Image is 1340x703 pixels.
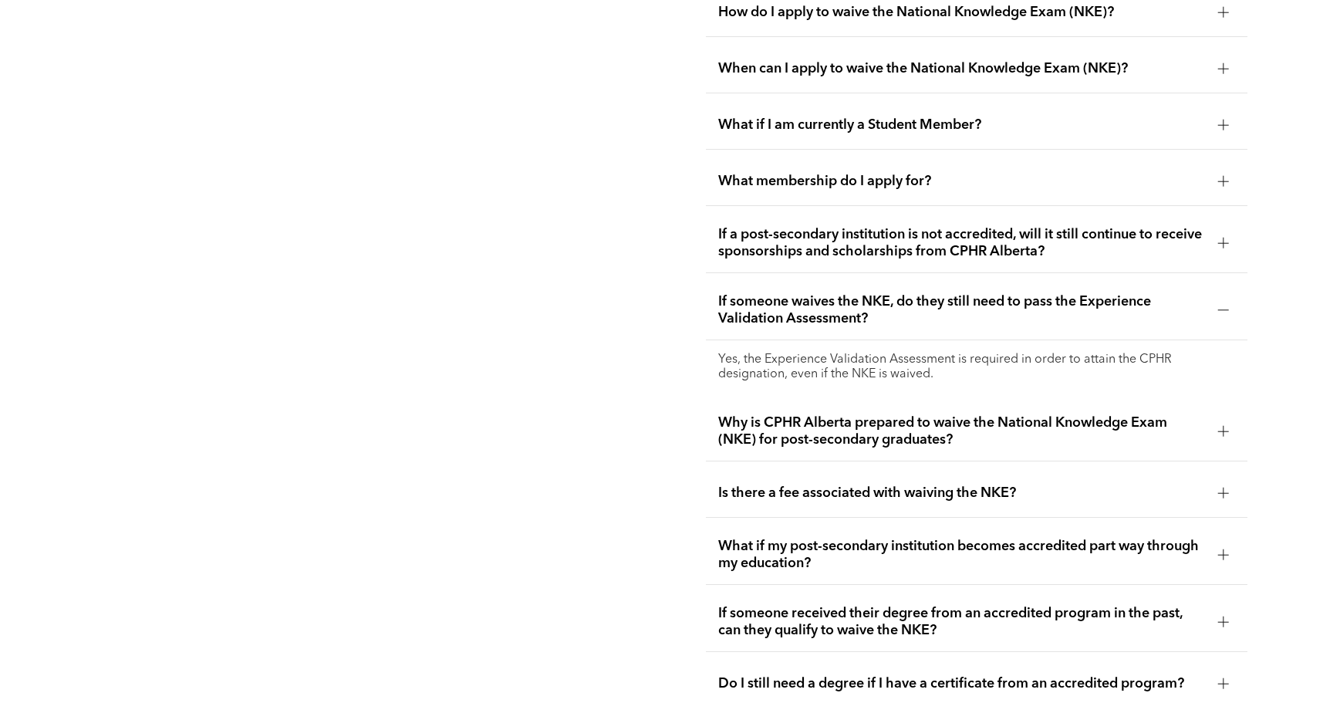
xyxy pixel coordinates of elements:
span: What if my post-secondary institution becomes accredited part way through my education? [718,538,1206,572]
span: Is there a fee associated with waiving the NKE? [718,485,1206,502]
p: Yes, the Experience Validation Assessment is required in order to attain the CPHR designation, ev... [718,353,1235,382]
span: If someone waives the NKE, do they still need to pass the Experience Validation Assessment? [718,293,1206,327]
span: If someone received their degree from an accredited program in the past, can they qualify to waiv... [718,605,1206,639]
span: When can I apply to waive the National Knowledge Exam (NKE)? [718,60,1206,77]
span: Why is CPHR Alberta prepared to waive the National Knowledge Exam (NKE) for post-secondary gradua... [718,414,1206,448]
span: What membership do I apply for? [718,173,1206,190]
span: What if I am currently a Student Member? [718,117,1206,134]
span: Do I still need a degree if I have a certificate from an accredited program? [718,675,1206,692]
span: If a post-secondary institution is not accredited, will it still continue to receive sponsorships... [718,226,1206,260]
span: How do I apply to waive the National Knowledge Exam (NKE)? [718,4,1206,21]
